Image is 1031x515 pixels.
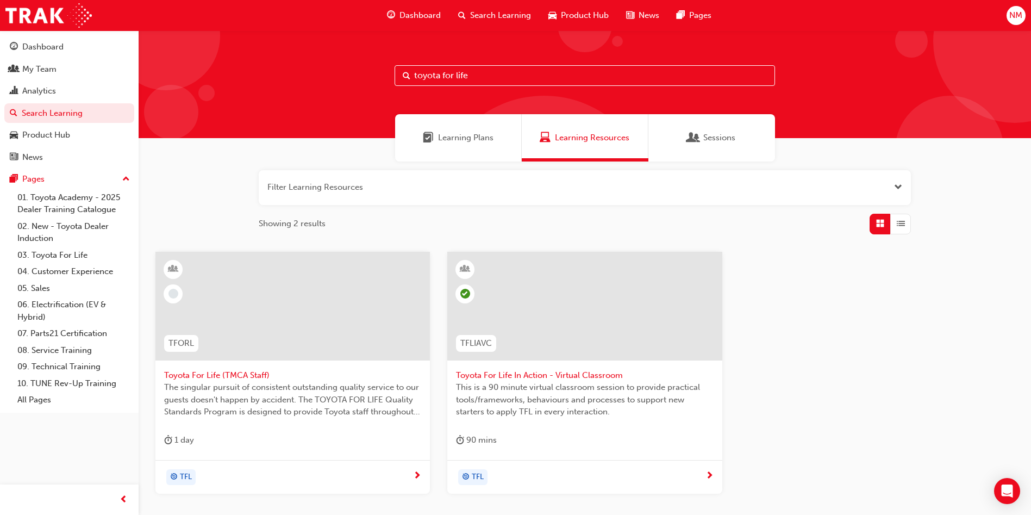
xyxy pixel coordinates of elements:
button: Open the filter [894,181,902,194]
span: Showing 2 results [259,218,326,230]
span: Toyota For Life In Action - Virtual Classroom [456,369,713,382]
a: 05. Sales [13,280,134,297]
a: SessionsSessions [648,114,775,162]
a: All Pages [13,392,134,408]
a: search-iconSearch Learning [449,4,540,27]
span: Learning Plans [438,132,493,144]
span: search-icon [10,109,17,119]
img: Trak [5,3,92,28]
span: car-icon [10,131,18,140]
a: Product Hub [4,125,134,145]
a: TFLIAVCToyota For Life In Action - Virtual ClassroomThis is a 90 minute virtual classroom session... [447,252,722,494]
div: 1 day [164,433,194,447]
span: learningResourceType_INSTRUCTOR_LED-icon [170,262,177,276]
span: TFL [472,471,484,483]
span: learningRecordVerb_NONE-icon [168,289,178,299]
a: 04. Customer Experience [13,263,134,280]
span: Learning Resources [540,132,551,144]
a: My Team [4,59,134,79]
span: This is a 90 minute virtual classroom session to provide practical tools/frameworks, behaviours a... [456,381,713,418]
a: 01. Toyota Academy - 2025 Dealer Training Catalogue [13,189,134,218]
span: up-icon [122,172,130,187]
span: guage-icon [10,42,18,52]
span: duration-icon [164,433,172,447]
span: duration-icon [456,433,464,447]
a: TFORLToyota For Life (TMCA Staff)The singular pursuit of consistent outstanding quality service t... [155,252,430,494]
span: car-icon [548,9,557,22]
input: Search... [395,65,775,86]
a: Learning PlansLearning Plans [395,114,522,162]
span: target-icon [170,470,178,485]
a: 09. Technical Training [13,358,134,375]
span: pages-icon [677,9,685,22]
button: DashboardMy TeamAnalyticsSearch LearningProduct HubNews [4,35,134,169]
button: NM [1007,6,1026,25]
span: TFL [180,471,192,483]
a: News [4,147,134,167]
div: Analytics [22,85,56,97]
span: search-icon [458,9,466,22]
span: Dashboard [399,9,441,22]
span: Pages [689,9,711,22]
span: Learning Resources [555,132,629,144]
div: 90 mins [456,433,497,447]
span: NM [1009,9,1022,22]
a: pages-iconPages [668,4,720,27]
span: Product Hub [561,9,609,22]
span: learningResourceType_INSTRUCTOR_LED-icon [461,262,469,276]
a: 07. Parts21 Certification [13,325,134,342]
a: 02. New - Toyota Dealer Induction [13,218,134,247]
span: prev-icon [120,493,128,507]
span: news-icon [626,9,634,22]
span: Grid [876,218,884,230]
span: pages-icon [10,175,18,184]
a: Learning ResourcesLearning Resources [522,114,648,162]
span: The singular pursuit of consistent outstanding quality service to our guests doesn't happen by ac... [164,381,421,418]
a: Dashboard [4,37,134,57]
span: List [897,218,905,230]
a: Search Learning [4,103,134,123]
div: My Team [22,63,57,76]
a: 03. Toyota For Life [13,247,134,264]
a: guage-iconDashboard [378,4,449,27]
a: car-iconProduct Hub [540,4,617,27]
span: learningRecordVerb_ATTEND-icon [460,289,470,299]
span: Sessions [688,132,699,144]
span: TFLIAVC [460,337,492,350]
span: news-icon [10,153,18,163]
span: Search Learning [470,9,531,22]
span: Search [403,70,410,82]
div: News [22,151,43,164]
div: Dashboard [22,41,64,53]
a: Analytics [4,81,134,101]
a: 06. Electrification (EV & Hybrid) [13,296,134,325]
div: Product Hub [22,129,70,141]
a: news-iconNews [617,4,668,27]
span: people-icon [10,65,18,75]
button: Pages [4,169,134,189]
span: guage-icon [387,9,395,22]
span: target-icon [462,470,470,485]
span: next-icon [413,471,421,481]
span: Toyota For Life (TMCA Staff) [164,369,421,382]
span: TFORL [168,337,194,350]
a: 08. Service Training [13,342,134,359]
a: 10. TUNE Rev-Up Training [13,375,134,392]
span: chart-icon [10,86,18,96]
div: Pages [22,173,45,185]
span: next-icon [705,471,714,481]
span: News [639,9,659,22]
span: Learning Plans [423,132,434,144]
div: Open Intercom Messenger [994,478,1020,504]
span: Sessions [703,132,735,144]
